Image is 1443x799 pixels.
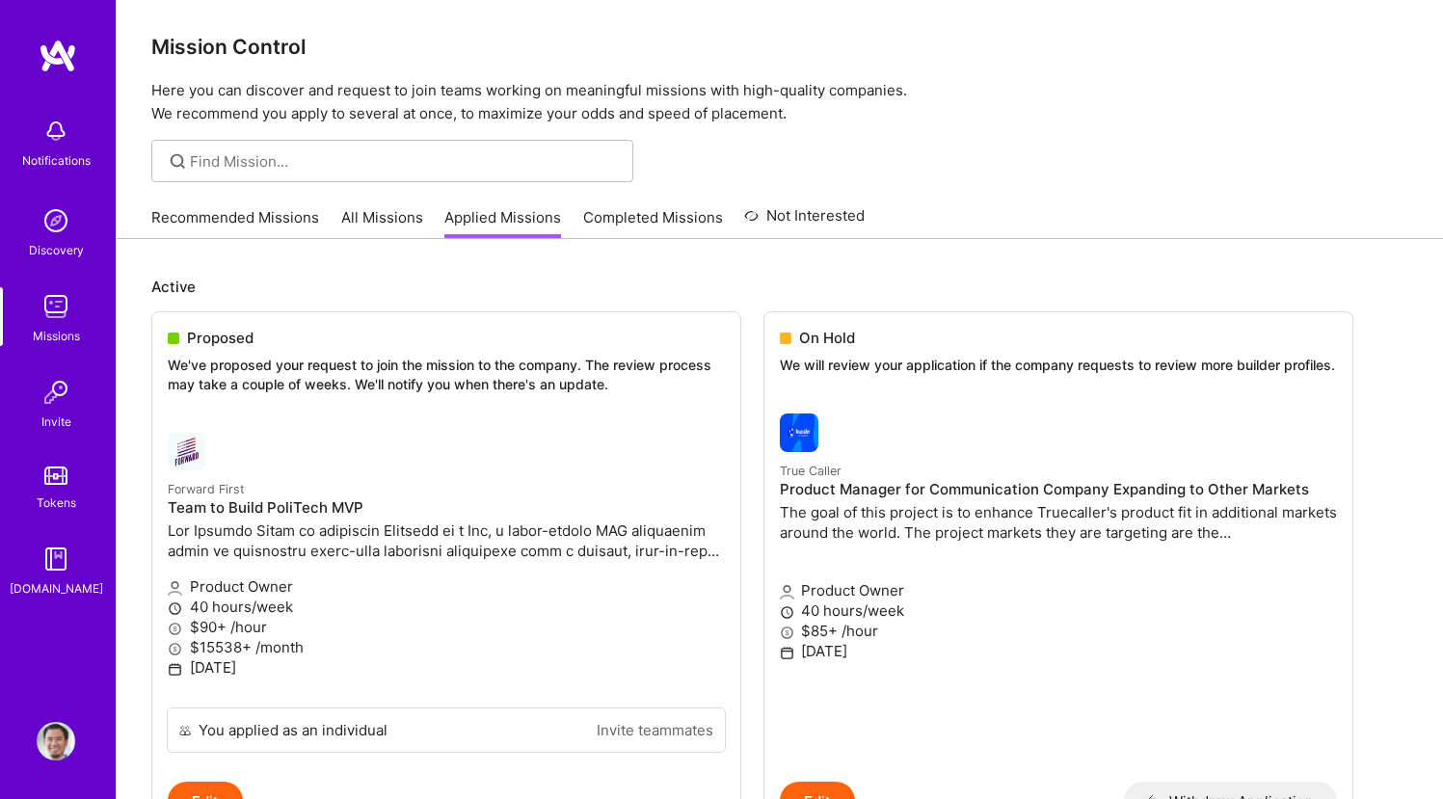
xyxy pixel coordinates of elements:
img: tokens [44,466,67,485]
p: $90+ /hour [168,617,725,637]
a: All Missions [341,207,423,239]
p: The goal of this project is to enhance Truecaller's product fit in additional markets around the ... [780,502,1337,543]
i: icon Applicant [168,581,182,596]
p: [DATE] [780,641,1337,661]
p: Product Owner [168,576,725,597]
span: On Hold [799,328,855,348]
div: [DOMAIN_NAME] [10,578,103,599]
i: icon Clock [780,605,794,620]
a: Invite teammates [597,720,713,740]
a: True Caller company logoTrue CallerProduct Manager for Communication Company Expanding to Other M... [764,398,1352,783]
a: User Avatar [32,722,80,760]
i: icon SearchGrey [167,150,189,173]
p: Here you can discover and request to join teams working on meaningful missions with high-quality ... [151,79,1408,125]
p: Product Owner [780,580,1337,600]
small: Forward First [168,482,245,496]
div: Notifications [22,150,91,171]
img: guide book [37,540,75,578]
div: Missions [33,326,80,346]
a: Completed Missions [583,207,723,239]
i: icon Clock [168,601,182,616]
p: We will review your application if the company requests to review more builder profiles. [780,356,1337,375]
span: Proposed [187,328,254,348]
img: discovery [37,201,75,240]
small: True Caller [780,464,842,478]
a: Not Interested [744,204,865,239]
i: icon Calendar [168,662,182,677]
i: icon MoneyGray [168,622,182,636]
div: Tokens [37,493,76,513]
img: Forward First company logo [168,432,206,470]
i: icon MoneyGray [780,626,794,640]
h3: Mission Control [151,35,1408,59]
img: bell [37,112,75,150]
p: Lor Ipsumdo Sitam co adipiscin Elitsedd ei t Inc, u labor-etdolo MAG aliquaenim admin ve quisnost... [168,520,725,561]
p: We've proposed your request to join the mission to the company. The review process may take a cou... [168,356,725,393]
h4: Product Manager for Communication Company Expanding to Other Markets [780,481,1337,498]
img: teamwork [37,287,75,326]
img: True Caller company logo [780,413,818,452]
div: You applied as an individual [199,720,387,740]
h4: Team to Build PoliTech MVP [168,499,725,517]
i: icon MoneyGray [168,642,182,656]
p: $15538+ /month [168,637,725,657]
img: Invite [37,373,75,412]
div: Invite [41,412,71,432]
p: 40 hours/week [168,597,725,617]
a: Applied Missions [444,207,561,239]
input: Find Mission... [190,151,619,172]
p: [DATE] [168,657,725,678]
i: icon Calendar [780,646,794,660]
i: icon Applicant [780,585,794,599]
div: Discovery [29,240,84,260]
img: logo [39,39,77,73]
p: 40 hours/week [780,600,1337,621]
p: Active [151,277,1408,297]
a: Forward First company logoForward FirstTeam to Build PoliTech MVPLor Ipsumdo Sitam co adipiscin E... [152,416,740,707]
a: Recommended Missions [151,207,319,239]
p: $85+ /hour [780,621,1337,641]
img: User Avatar [37,722,75,760]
